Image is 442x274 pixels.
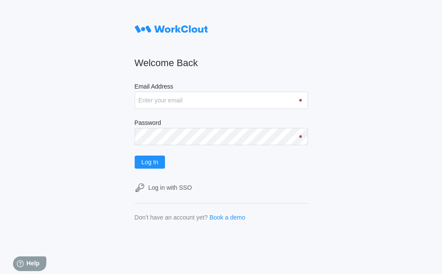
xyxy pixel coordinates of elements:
div: Log in with SSO [148,184,192,191]
div: Don't have an account yet? [135,214,208,221]
label: Email Address [135,83,308,92]
a: Book a demo [210,214,245,221]
label: Password [135,119,308,128]
input: Enter your email [135,92,308,109]
h2: Welcome Back [135,57,308,69]
a: Log in with SSO [135,182,308,193]
span: Log In [142,159,158,165]
button: Log In [135,156,165,169]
